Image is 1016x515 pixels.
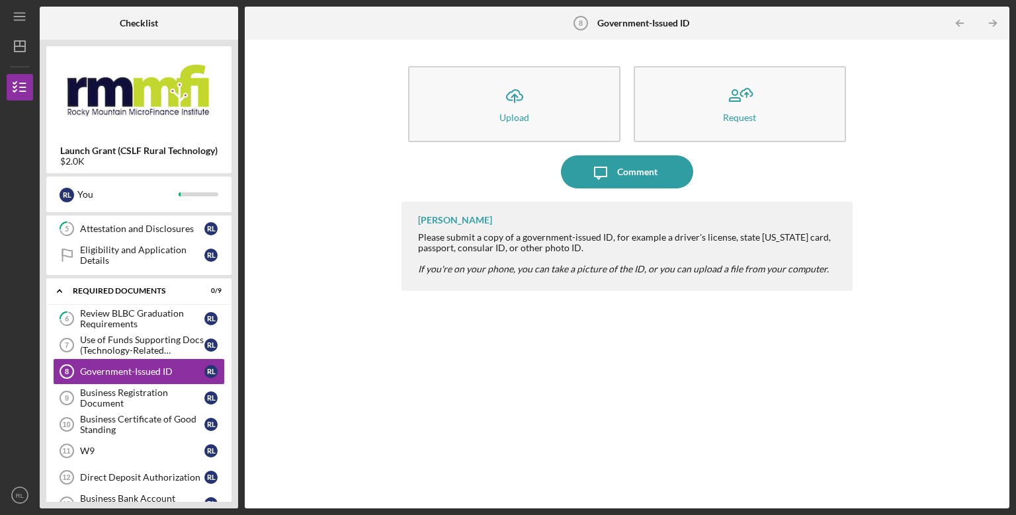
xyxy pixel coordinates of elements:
div: Business Registration Document [80,387,204,409]
tspan: 13 [62,500,70,508]
tspan: 6 [65,315,69,323]
div: W9 [80,446,204,456]
div: Business Certificate of Good Standing [80,414,204,435]
a: Eligibility and Application DetailsRL [53,242,225,268]
text: RL [16,492,24,499]
div: Review BLBC Graduation Requirements [80,308,204,329]
b: Checklist [120,18,158,28]
div: Attestation and Disclosures [80,223,204,234]
tspan: 5 [65,225,69,233]
tspan: 12 [62,473,70,481]
tspan: 9 [65,394,69,402]
div: Required Documents [73,287,189,295]
b: Launch Grant (CSLF Rural Technology) [60,145,218,156]
div: [PERSON_NAME] [418,215,492,225]
a: 9Business Registration DocumentRL [53,385,225,411]
div: Upload [499,112,529,122]
a: 6Review BLBC Graduation RequirementsRL [53,305,225,332]
a: 10Business Certificate of Good StandingRL [53,411,225,438]
em: If you're on your phone, you can take a picture of the ID, or you can upload a file from your com... [418,263,829,274]
a: 5Attestation and DisclosuresRL [53,216,225,242]
button: Upload [408,66,620,142]
tspan: 8 [579,19,583,27]
a: 8Government-Issued IDRL [53,358,225,385]
a: 7Use of Funds Supporting Docs (Technology-Related Expenses)RL [53,332,225,358]
div: 0 / 9 [198,287,222,295]
div: R L [204,471,218,484]
div: Eligibility and Application Details [80,245,204,266]
div: R L [204,365,218,378]
div: R L [204,338,218,352]
div: R L [204,222,218,235]
tspan: 11 [62,447,70,455]
div: Request [723,112,756,122]
button: Comment [561,155,693,188]
div: R L [204,391,218,405]
div: R L [204,249,218,262]
img: Product logo [46,53,232,132]
b: Government-Issued ID [597,18,689,28]
div: Use of Funds Supporting Docs (Technology-Related Expenses) [80,335,204,356]
div: R L [204,418,218,431]
div: R L [204,497,218,510]
div: Comment [617,155,657,188]
div: Business Bank Account Supporting Document [80,493,204,514]
tspan: 10 [62,420,70,428]
a: 11W9RL [53,438,225,464]
div: R L [204,444,218,457]
div: Please submit a copy of a government-issued ID, for example a driver's license, state [US_STATE] ... [418,232,839,274]
button: Request [634,66,846,142]
div: Government-Issued ID [80,366,204,377]
div: R L [204,312,218,325]
tspan: 7 [65,341,69,349]
div: R L [60,188,74,202]
a: 12Direct Deposit AuthorizationRL [53,464,225,491]
div: $2.0K [60,156,218,167]
div: Direct Deposit Authorization [80,472,204,483]
tspan: 8 [65,368,69,376]
button: RL [7,482,33,508]
div: You [77,183,179,206]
